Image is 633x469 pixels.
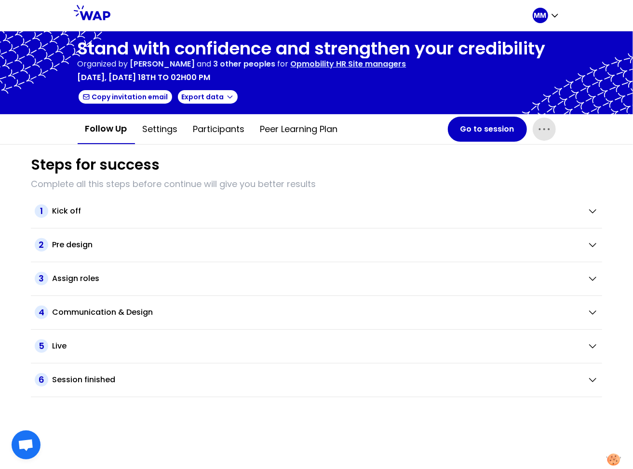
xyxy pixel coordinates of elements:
[135,115,186,144] button: Settings
[52,273,99,284] h2: Assign roles
[130,58,276,70] p: and
[35,238,48,252] span: 2
[214,58,276,69] span: 3 other peoples
[35,306,598,319] button: 4Communication & Design
[35,306,48,319] span: 4
[52,340,67,352] h2: Live
[35,373,598,387] button: 6Session finished
[35,204,48,218] span: 1
[35,373,48,387] span: 6
[186,115,253,144] button: Participants
[278,58,289,70] p: for
[35,204,598,218] button: 1Kick off
[35,272,48,285] span: 3
[31,156,160,174] h1: Steps for success
[52,374,115,386] h2: Session finished
[130,58,195,69] span: [PERSON_NAME]
[534,11,547,20] p: MM
[78,58,128,70] p: Organized by
[78,114,135,144] button: Follow up
[52,239,93,251] h2: Pre design
[35,238,598,252] button: 2Pre design
[253,115,346,144] button: Peer learning plan
[177,89,239,105] button: Export data
[35,339,48,353] span: 5
[52,205,81,217] h2: Kick off
[291,58,406,70] p: Opmobility HR Site managers
[448,117,527,142] button: Go to session
[35,339,598,353] button: 5Live
[78,89,173,105] button: Copy invitation email
[533,8,560,23] button: MM
[31,177,602,191] p: Complete all this steps before continue will give you better results
[78,39,546,58] h1: Stand with confidence and strengthen your credibility
[12,430,40,459] div: Ouvrir le chat
[35,272,598,285] button: 3Assign roles
[78,72,211,83] p: [DATE], [DATE] 18th to 02h00 pm
[52,307,153,318] h2: Communication & Design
